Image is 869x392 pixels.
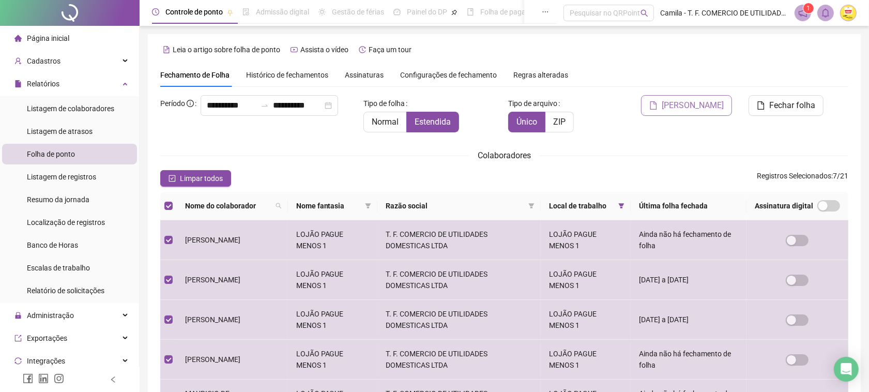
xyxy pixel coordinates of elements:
[300,46,348,54] span: Assista o vídeo
[757,170,848,187] span: : 7 / 21
[288,340,377,380] td: LOJÃO PAGUE MENOS 1
[363,98,405,109] span: Tipo de folha
[841,5,856,21] img: 23958
[227,9,233,16] span: pushpin
[377,300,541,340] td: T. F. COMERCIO DE UTILIDADES DOMESTICAS LTDA
[377,260,541,300] td: T. F. COMERCIO DE UTILIDADES DOMESTICAS LTDA
[54,373,64,384] span: instagram
[372,117,399,127] span: Normal
[185,315,240,324] span: [PERSON_NAME]
[508,98,557,109] span: Tipo de arquivo
[14,312,22,319] span: lock
[631,260,746,300] td: [DATE] a [DATE]
[27,357,65,365] span: Integrações
[160,170,231,187] button: Limpar todos
[649,101,658,110] span: file
[386,200,525,212] span: Razão social
[185,276,240,284] span: [PERSON_NAME]
[288,220,377,260] td: LOJÃO PAGUE MENOS 1
[821,8,830,18] span: bell
[23,373,33,384] span: facebook
[769,99,815,112] span: Fechar folha
[618,203,624,209] span: filter
[662,99,724,112] span: [PERSON_NAME]
[288,300,377,340] td: LOJÃO PAGUE MENOS 1
[755,200,813,212] span: Assinatura digital
[639,350,731,369] span: Ainda não há fechamento de folha
[273,198,284,214] span: search
[163,46,170,53] span: file-text
[296,200,361,212] span: Nome fantasia
[27,150,75,158] span: Folha de ponto
[14,35,22,42] span: home
[541,300,630,340] td: LOJÃO PAGUE MENOS 1
[542,8,549,16] span: ellipsis
[480,8,546,16] span: Folha de pagamento
[180,173,223,184] span: Limpar todos
[27,311,74,320] span: Administração
[467,8,474,16] span: book
[516,117,537,127] span: Único
[345,71,384,79] span: Assinaturas
[27,264,90,272] span: Escalas de trabalho
[27,173,96,181] span: Listagem de registros
[38,373,49,384] span: linkedin
[187,100,194,107] span: info-circle
[152,8,159,16] span: clock-circle
[641,9,648,17] span: search
[798,8,807,18] span: notification
[377,220,541,260] td: T. F. COMERCIO DE UTILIDADES DOMESTICAS LTDA
[14,80,22,87] span: file
[256,8,309,16] span: Admissão digital
[318,8,326,16] span: sun
[14,335,22,342] span: export
[27,195,89,204] span: Resumo da jornada
[377,340,541,380] td: T. F. COMERCIO DE UTILIDADES DOMESTICAS LTDA
[549,200,614,212] span: Local de trabalho
[749,95,824,116] button: Fechar folha
[541,220,630,260] td: LOJÃO PAGUE MENOS 1
[291,46,298,53] span: youtube
[359,46,366,53] span: history
[173,46,280,54] span: Leia o artigo sobre folha de ponto
[185,355,240,364] span: [PERSON_NAME]
[641,95,732,116] button: [PERSON_NAME]
[660,7,788,19] span: Camila - T. F. COMERCIO DE UTILIDADES DOMESTICAS LTDA
[27,127,93,135] span: Listagem de atrasos
[332,8,384,16] span: Gestão de férias
[27,34,69,42] span: Página inicial
[757,172,831,180] span: Registros Selecionados
[363,198,373,214] span: filter
[246,71,328,79] span: Histórico de fechamentos
[451,9,458,16] span: pushpin
[288,260,377,300] td: LOJÃO PAGUE MENOS 1
[834,357,859,382] div: Open Intercom Messenger
[27,57,60,65] span: Cadastros
[110,376,117,383] span: left
[478,150,531,160] span: Colaboradores
[526,198,537,214] span: filter
[369,46,411,54] span: Faça um tour
[513,71,568,79] span: Regras alteradas
[407,8,447,16] span: Painel do DP
[169,175,176,182] span: check-square
[757,101,765,110] span: file
[553,117,566,127] span: ZIP
[27,241,78,249] span: Banco de Horas
[415,117,451,127] span: Estendida
[27,104,114,113] span: Listagem de colaboradores
[261,101,269,110] span: swap-right
[631,300,746,340] td: [DATE] a [DATE]
[616,198,627,214] span: filter
[14,357,22,365] span: sync
[393,8,401,16] span: dashboard
[400,71,497,79] span: Configurações de fechamento
[639,230,731,250] span: Ainda não há fechamento de folha
[261,101,269,110] span: to
[541,260,630,300] td: LOJÃO PAGUE MENOS 1
[541,340,630,380] td: LOJÃO PAGUE MENOS 1
[160,71,230,79] span: Fechamento de Folha
[276,203,282,209] span: search
[27,218,105,227] span: Localização de registros
[242,8,250,16] span: file-done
